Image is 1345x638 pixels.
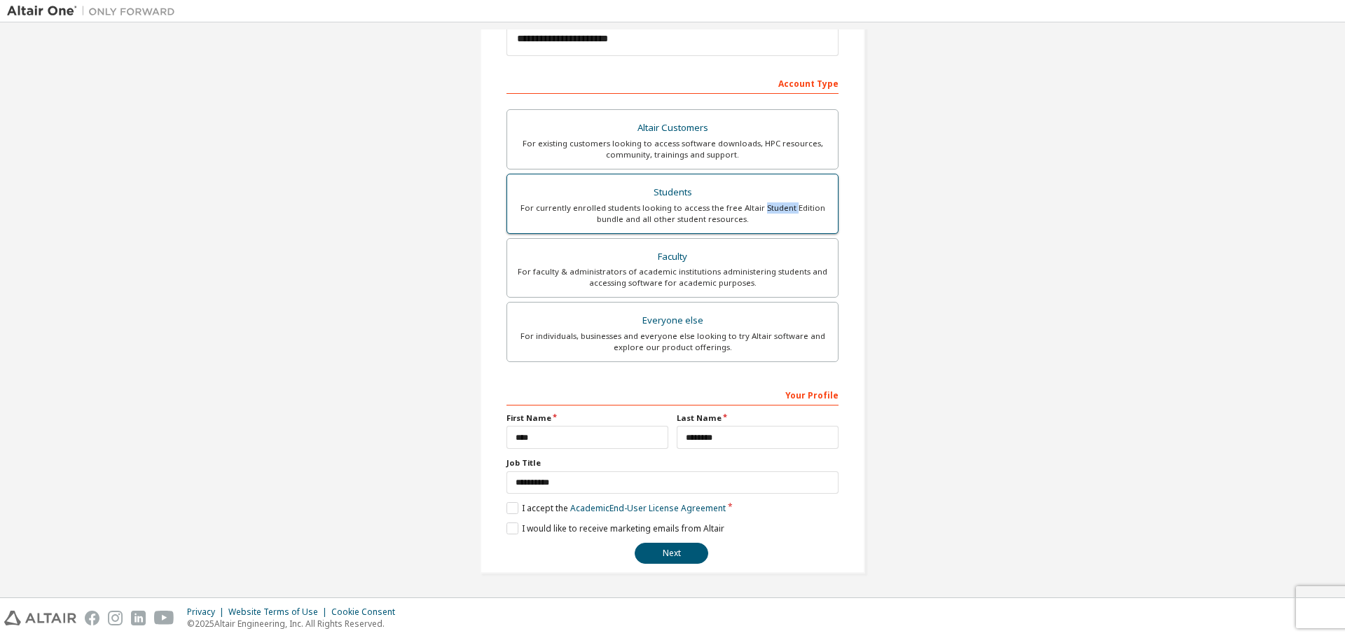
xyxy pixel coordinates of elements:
[506,71,839,94] div: Account Type
[506,522,724,534] label: I would like to receive marketing emails from Altair
[516,311,829,331] div: Everyone else
[7,4,182,18] img: Altair One
[131,611,146,625] img: linkedin.svg
[154,611,174,625] img: youtube.svg
[108,611,123,625] img: instagram.svg
[228,606,331,618] div: Website Terms of Use
[516,118,829,138] div: Altair Customers
[516,331,829,353] div: For individuals, businesses and everyone else looking to try Altair software and explore our prod...
[4,611,76,625] img: altair_logo.svg
[506,383,839,405] div: Your Profile
[570,502,726,514] a: Academic End-User License Agreement
[516,183,829,202] div: Students
[506,457,839,469] label: Job Title
[677,412,839,424] label: Last Name
[516,202,829,225] div: For currently enrolled students looking to access the free Altair Student Edition bundle and all ...
[506,412,668,424] label: First Name
[187,606,228,618] div: Privacy
[516,138,829,160] div: For existing customers looking to access software downloads, HPC resources, community, trainings ...
[516,266,829,289] div: For faculty & administrators of academic institutions administering students and accessing softwa...
[331,606,403,618] div: Cookie Consent
[187,618,403,630] p: © 2025 Altair Engineering, Inc. All Rights Reserved.
[516,247,829,267] div: Faculty
[85,611,99,625] img: facebook.svg
[506,502,726,514] label: I accept the
[635,543,708,564] button: Next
